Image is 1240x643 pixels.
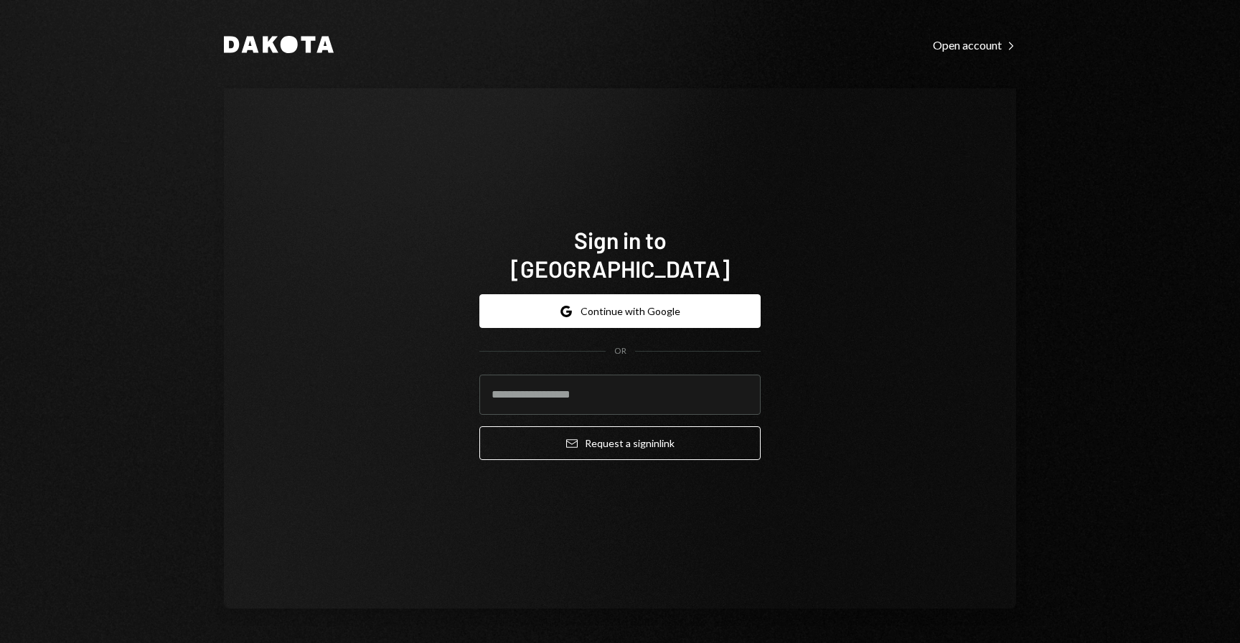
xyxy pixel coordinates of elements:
div: OR [614,345,626,357]
button: Continue with Google [479,294,761,328]
div: Open account [933,38,1016,52]
a: Open account [933,37,1016,52]
h1: Sign in to [GEOGRAPHIC_DATA] [479,225,761,283]
button: Request a signinlink [479,426,761,460]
